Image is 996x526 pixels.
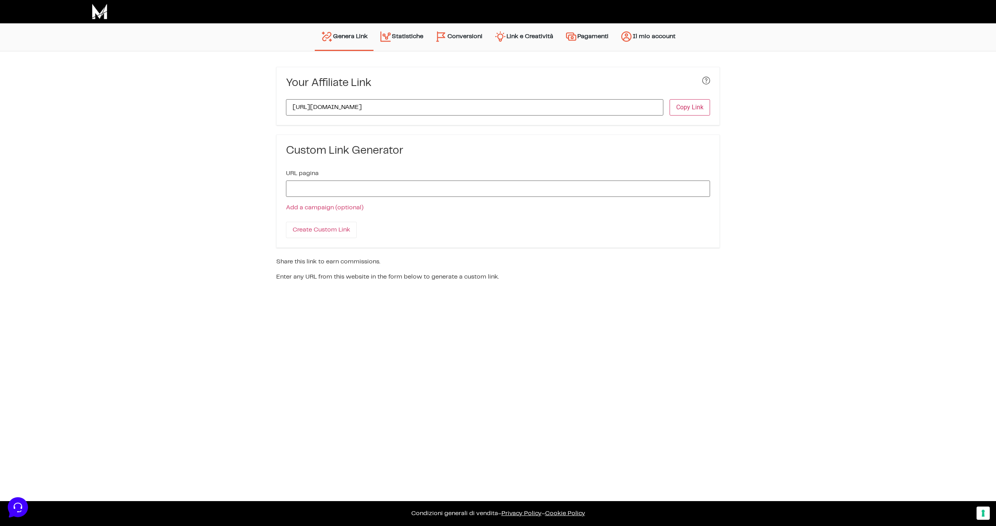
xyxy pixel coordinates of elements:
img: dark [37,44,53,59]
h3: Your Affiliate Link [286,77,372,90]
img: dark [12,44,28,59]
img: stats.svg [379,30,392,43]
a: Conversioni [429,27,488,47]
p: Enter any URL from this website in the form below to generate a custom link. [276,272,720,282]
input: Cerca un articolo... [18,113,127,121]
a: Pagamenti [559,27,614,47]
button: Home [6,250,54,268]
img: account.svg [620,30,633,43]
button: Messaggi [54,250,102,268]
a: Genera Link [315,27,373,46]
nav: Menu principale [315,23,681,51]
a: Il mio account [614,27,681,47]
h3: Custom Link Generator [286,144,710,158]
button: Copy Link [670,99,710,116]
img: creativity.svg [494,30,507,43]
p: Messaggi [67,261,88,268]
iframe: Customerly Messenger Launcher [6,496,30,519]
img: generate-link.svg [321,30,333,43]
a: Add a campaign (optional) [286,205,363,210]
p: Aiuto [120,261,131,268]
p: – – [8,509,988,518]
button: Le tue preferenze relative al consenso per le tecnologie di tracciamento [977,507,990,520]
span: Trova una risposta [12,96,61,103]
a: Apri Centro Assistenza [83,96,143,103]
label: URL pagina [286,170,319,177]
button: Inizia una conversazione [12,65,143,81]
a: Statistiche [373,27,429,47]
button: Aiuto [102,250,149,268]
img: payments.svg [565,30,577,43]
span: Inizia una conversazione [51,70,115,76]
span: Le tue conversazioni [12,31,66,37]
input: Create Custom Link [286,222,357,238]
h2: Ciao da Marketers 👋 [6,6,131,19]
p: Share this link to earn commissions. [276,257,720,267]
a: Privacy Policy [502,510,542,516]
img: dark [25,44,40,59]
img: conversion-2.svg [435,30,447,43]
a: Link e Creatività [488,27,559,47]
span: Cookie Policy [545,510,585,516]
p: Home [23,261,37,268]
a: Condizioni generali di vendita [411,510,498,516]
